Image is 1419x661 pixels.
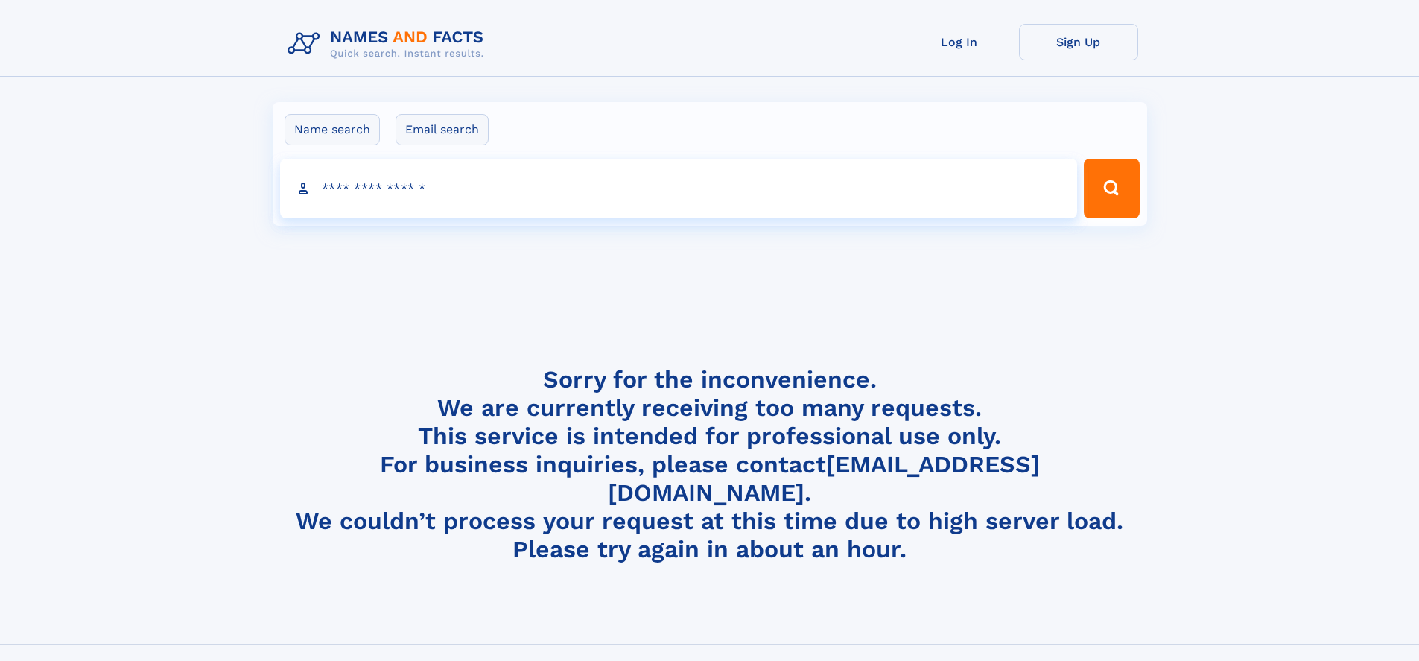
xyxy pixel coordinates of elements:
[900,24,1019,60] a: Log In
[396,114,489,145] label: Email search
[282,365,1138,564] h4: Sorry for the inconvenience. We are currently receiving too many requests. This service is intend...
[282,24,496,64] img: Logo Names and Facts
[1019,24,1138,60] a: Sign Up
[1084,159,1139,218] button: Search Button
[285,114,380,145] label: Name search
[608,450,1040,507] a: [EMAIL_ADDRESS][DOMAIN_NAME]
[280,159,1078,218] input: search input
